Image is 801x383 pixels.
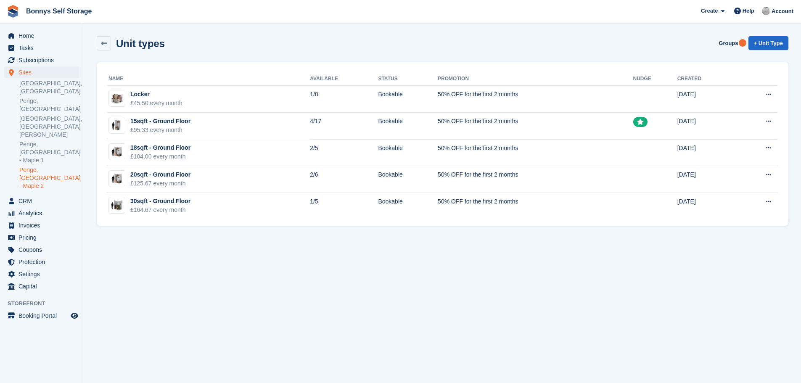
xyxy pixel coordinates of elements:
[130,206,190,214] div: £164.67 every month
[4,280,79,292] a: menu
[19,244,69,256] span: Coupons
[69,311,79,321] a: Preview store
[4,54,79,66] a: menu
[19,66,69,78] span: Sites
[4,30,79,42] a: menu
[701,7,718,15] span: Create
[743,7,754,15] span: Help
[19,219,69,231] span: Invoices
[4,195,79,207] a: menu
[19,232,69,243] span: Pricing
[19,166,79,190] a: Penge, [GEOGRAPHIC_DATA] - Maple 2
[130,143,190,152] div: 18sqft - Ground Floor
[19,195,69,207] span: CRM
[4,310,79,322] a: menu
[109,146,125,158] img: 20-sqft-unit.jpg
[130,99,182,108] div: £45.50 every month
[19,30,69,42] span: Home
[310,72,378,86] th: Available
[772,7,793,16] span: Account
[19,256,69,268] span: Protection
[7,5,19,18] img: stora-icon-8386f47178a22dfd0bd8f6a31ec36ba5ce8667c1dd55bd0f319d3a0aa187defe.svg
[310,139,378,166] td: 2/5
[116,38,165,49] h2: Unit types
[677,72,736,86] th: Created
[438,113,633,140] td: 50% OFF for the first 2 months
[19,207,69,219] span: Analytics
[4,219,79,231] a: menu
[748,36,788,50] a: + Unit Type
[715,36,741,50] a: Groups
[438,86,633,113] td: 50% OFF for the first 2 months
[8,299,84,308] span: Storefront
[19,79,79,95] a: [GEOGRAPHIC_DATA], [GEOGRAPHIC_DATA]
[19,42,69,54] span: Tasks
[109,119,125,131] img: 10-sqft-unit.jpg
[4,256,79,268] a: menu
[310,193,378,219] td: 1/5
[677,193,736,219] td: [DATE]
[107,72,310,86] th: Name
[677,113,736,140] td: [DATE]
[310,113,378,140] td: 4/17
[23,4,95,18] a: Bonnys Self Storage
[109,199,125,211] img: 30-sqft-unit.jpg
[378,193,438,219] td: Bookable
[19,115,79,139] a: [GEOGRAPHIC_DATA], [GEOGRAPHIC_DATA][PERSON_NAME]
[130,126,190,135] div: £95.33 every month
[4,66,79,78] a: menu
[378,72,438,86] th: Status
[19,268,69,280] span: Settings
[130,90,182,99] div: Locker
[677,166,736,193] td: [DATE]
[633,72,677,86] th: Nudge
[677,86,736,113] td: [DATE]
[438,166,633,193] td: 50% OFF for the first 2 months
[438,72,633,86] th: Promotion
[438,139,633,166] td: 50% OFF for the first 2 months
[4,42,79,54] a: menu
[19,54,69,66] span: Subscriptions
[19,310,69,322] span: Booking Portal
[310,86,378,113] td: 1/8
[4,232,79,243] a: menu
[438,193,633,219] td: 50% OFF for the first 2 months
[19,97,79,113] a: Penge, [GEOGRAPHIC_DATA]
[130,197,190,206] div: 30sqft - Ground Floor
[677,139,736,166] td: [DATE]
[739,39,746,47] div: Tooltip anchor
[130,170,190,179] div: 20sqft - Ground Floor
[19,140,79,164] a: Penge, [GEOGRAPHIC_DATA] - Maple 1
[4,244,79,256] a: menu
[109,173,125,185] img: 20-sqft-unit.jpg
[109,90,125,106] img: Locker%20Medium%201%20-%20Imperial.jpg
[762,7,770,15] img: James Bonny
[378,139,438,166] td: Bookable
[378,113,438,140] td: Bookable
[19,280,69,292] span: Capital
[378,86,438,113] td: Bookable
[130,179,190,188] div: £125.67 every month
[130,117,190,126] div: 15sqft - Ground Floor
[4,207,79,219] a: menu
[378,166,438,193] td: Bookable
[4,268,79,280] a: menu
[130,152,190,161] div: £104.00 every month
[310,166,378,193] td: 2/6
